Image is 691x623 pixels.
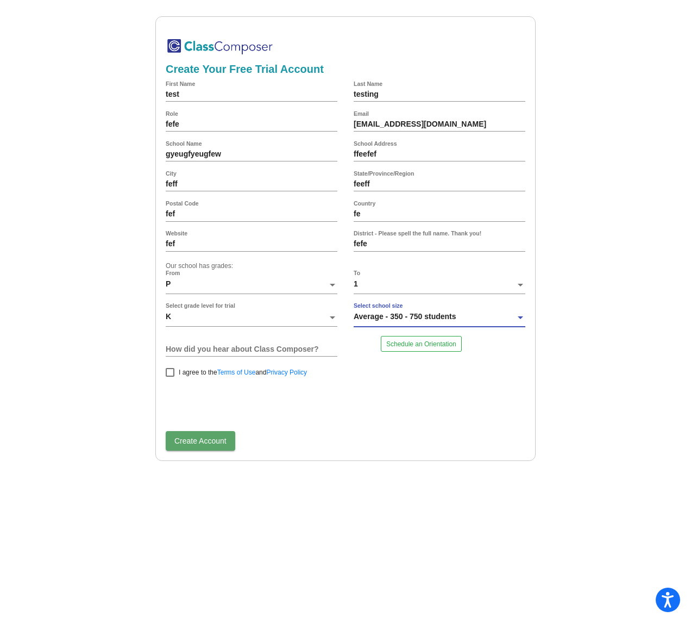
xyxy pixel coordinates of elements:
mat-label: Our school has grades: [166,262,233,270]
span: 1 [354,279,358,288]
button: Create Account [166,431,235,451]
a: Schedule an Orientation [381,336,462,352]
span: I agree to the and [179,366,307,379]
h2: Create Your Free Trial Account [166,63,525,76]
span: Create Account [174,437,227,445]
span: P [166,279,171,288]
a: Privacy Policy [266,369,307,376]
span: Average - 350 - 750 students [354,312,456,321]
span: K [166,312,171,321]
iframe: reCAPTCHA [166,382,331,425]
a: Terms of Use [217,369,256,376]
